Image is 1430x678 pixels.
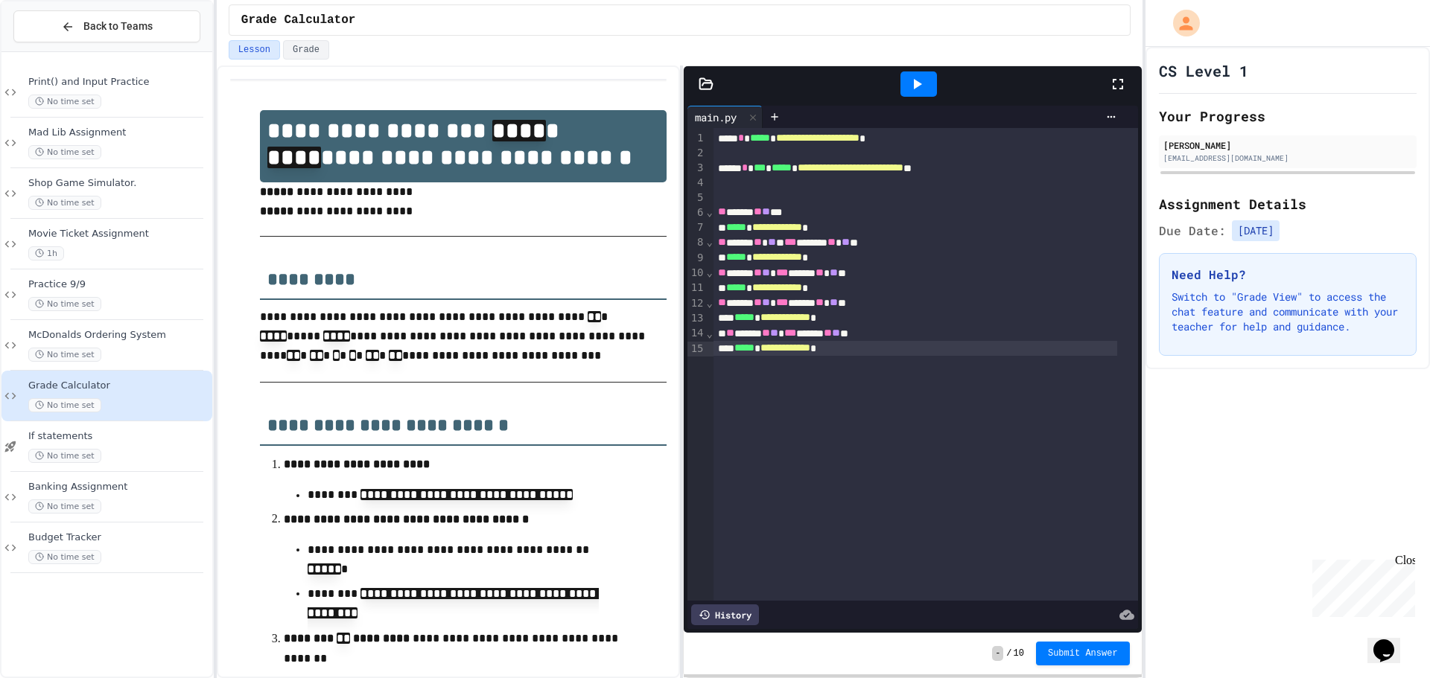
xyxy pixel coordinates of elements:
span: 10 [1014,647,1024,659]
span: No time set [28,196,101,210]
div: History [691,604,759,625]
span: Print() and Input Practice [28,76,209,89]
div: Chat with us now!Close [6,6,103,95]
span: No time set [28,348,101,362]
span: Fold line [706,236,714,248]
div: 4 [687,176,706,191]
span: McDonalds Ordering System [28,329,209,342]
iframe: chat widget [1306,554,1415,617]
span: Mad Lib Assignment [28,127,209,139]
span: Fold line [706,266,714,278]
span: No time set [28,145,101,159]
button: Grade [283,40,329,60]
div: 7 [687,220,706,235]
div: [EMAIL_ADDRESS][DOMAIN_NAME] [1163,153,1412,164]
button: Submit Answer [1036,642,1130,665]
p: Switch to "Grade View" to access the chat feature and communicate with your teacher for help and ... [1172,290,1404,334]
h3: Need Help? [1172,266,1404,284]
div: 9 [687,251,706,266]
div: 2 [687,146,706,161]
div: My Account [1157,6,1204,40]
span: Fold line [706,327,714,339]
span: [DATE] [1232,220,1280,241]
div: 15 [687,342,706,356]
span: If statements [28,430,209,443]
h2: Your Progress [1159,106,1417,127]
span: No time set [28,297,101,311]
span: No time set [28,499,101,514]
span: No time set [28,95,101,109]
span: / [1006,647,1011,659]
span: 1h [28,246,64,260]
div: 3 [687,161,706,176]
div: 1 [687,131,706,146]
h1: CS Level 1 [1159,60,1248,81]
span: Fold line [706,206,714,218]
button: Lesson [229,40,280,60]
div: main.py [687,109,744,125]
button: Back to Teams [13,10,200,42]
h2: Assignment Details [1159,194,1417,214]
div: 14 [687,326,706,341]
span: No time set [28,449,101,463]
span: Practice 9/9 [28,278,209,291]
span: Grade Calculator [241,11,356,29]
span: Shop Game Simulator. [28,177,209,190]
span: Movie Ticket Assignment [28,228,209,240]
div: 5 [687,191,706,205]
div: 12 [687,296,706,311]
div: 13 [687,311,706,326]
div: 8 [687,235,706,250]
span: Banking Assignment [28,481,209,493]
span: Grade Calculator [28,380,209,392]
span: No time set [28,398,101,412]
span: Budget Tracker [28,531,209,544]
div: main.py [687,106,763,128]
iframe: chat widget [1367,618,1415,663]
span: Fold line [706,297,714,309]
div: 10 [687,266,706,281]
span: - [992,646,1003,661]
div: 11 [687,281,706,295]
span: Due Date: [1159,222,1226,240]
span: Back to Teams [83,19,153,34]
div: 6 [687,205,706,220]
span: No time set [28,550,101,564]
div: [PERSON_NAME] [1163,138,1412,152]
span: Submit Answer [1048,647,1118,659]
